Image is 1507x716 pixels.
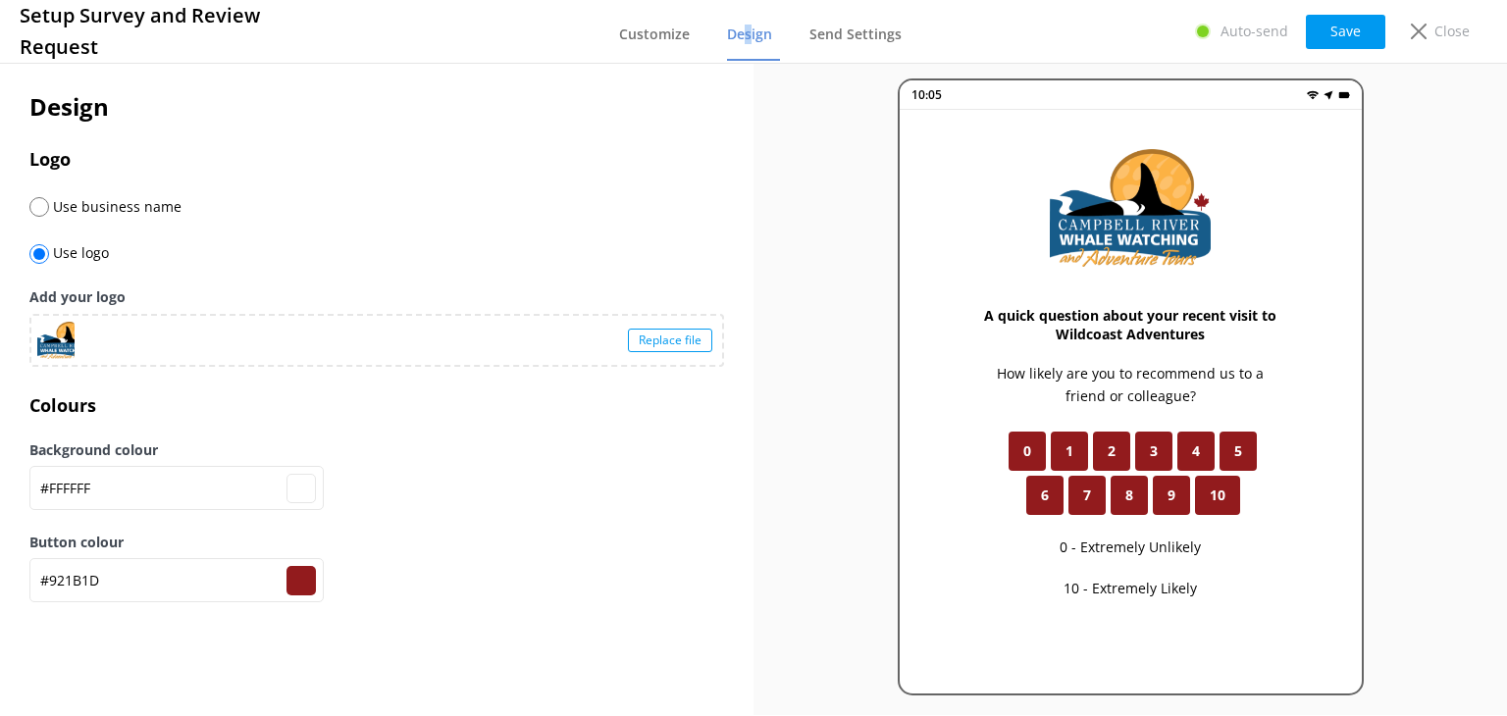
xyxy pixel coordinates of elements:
[1168,485,1175,506] span: 9
[1041,485,1049,506] span: 6
[1434,21,1470,42] p: Close
[49,197,182,216] span: Use business name
[1338,89,1350,101] img: battery.png
[29,439,724,461] label: Background colour
[978,306,1283,343] h3: A quick question about your recent visit to Wildcoast Adventures
[1065,440,1073,462] span: 1
[978,363,1283,407] p: How likely are you to recommend us to a friend or colleague?
[29,532,724,553] label: Button colour
[1125,485,1133,506] span: 8
[1083,485,1091,506] span: 7
[1234,440,1242,462] span: 5
[1323,89,1334,101] img: near-me.png
[1023,440,1031,462] span: 0
[29,286,724,308] label: Add your logo
[619,25,690,44] span: Customize
[1050,149,1211,267] img: 654-1741904015.png
[1192,440,1200,462] span: 4
[911,85,942,104] p: 10:05
[1307,89,1319,101] img: wifi.png
[1060,537,1201,558] p: 0 - Extremely Unlikely
[1221,21,1288,42] p: Auto-send
[29,88,724,126] h2: Design
[1150,440,1158,462] span: 3
[809,25,902,44] span: Send Settings
[1306,15,1385,49] button: Save
[1064,578,1197,599] p: 10 - Extremely Likely
[628,329,712,352] div: Replace file
[29,391,724,420] h3: Colours
[1210,485,1225,506] span: 10
[49,243,109,262] span: Use logo
[29,145,724,174] h3: Logo
[727,25,772,44] span: Design
[1108,440,1116,462] span: 2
